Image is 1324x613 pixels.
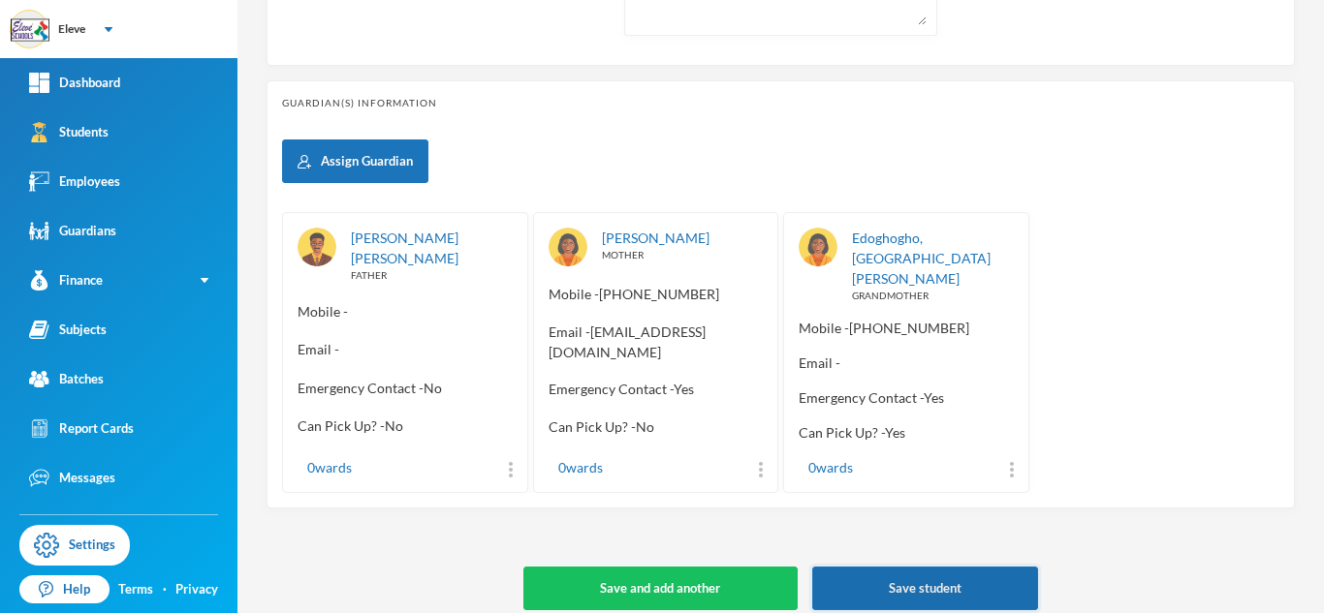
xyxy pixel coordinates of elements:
div: Employees [29,171,120,192]
div: 0 wards [298,457,352,477]
div: Guardian(s) Information [282,96,1279,110]
div: MOTHER [602,248,764,262]
a: [PERSON_NAME] [PERSON_NAME] [351,230,458,266]
span: Can Pick Up? - No [298,415,513,440]
a: Terms [118,580,153,599]
span: Email - [799,352,1014,373]
span: Can Pick Up? - Yes [799,422,1014,443]
div: 0 wards [799,457,853,477]
img: GUARDIAN [799,228,837,266]
img: GUARDIAN [549,228,587,266]
button: Save and add another [523,567,797,610]
img: more_vert [509,462,513,477]
a: Settings [19,525,130,566]
img: add user [298,155,311,169]
div: Subjects [29,320,107,340]
span: Can Pick Up? - No [549,416,764,440]
span: Mobile - [PHONE_NUMBER] [549,284,764,307]
a: [PERSON_NAME] [602,230,709,246]
a: Help [19,575,110,604]
div: Finance [29,270,103,291]
div: Dashboard [29,73,120,93]
div: Eleve [58,20,85,38]
div: Guardians [29,221,116,241]
div: Messages [29,468,115,488]
span: Emergency Contact - Yes [549,379,764,402]
span: Email - [EMAIL_ADDRESS][DOMAIN_NAME] [549,322,764,365]
div: Batches [29,369,104,389]
img: GUARDIAN [298,228,336,266]
span: Emergency Contact - No [298,378,513,402]
span: Emergency Contact - Yes [799,387,1014,408]
div: Report Cards [29,418,134,439]
span: Email - [298,339,513,363]
img: more_vert [759,462,763,477]
button: Assign Guardian [282,139,428,183]
div: Students [29,122,109,142]
div: 0 wards [549,457,603,477]
img: logo [11,11,49,49]
div: FATHER [351,268,513,283]
div: GRANDMOTHER [852,289,1014,303]
a: Privacy [175,580,218,599]
a: Edoghogho, [GEOGRAPHIC_DATA][PERSON_NAME] [852,230,991,287]
img: more_vert [1010,462,1014,477]
span: Mobile - [PHONE_NUMBER] [799,318,1014,338]
button: Save student [812,567,1038,610]
span: Mobile - [298,301,513,325]
div: · [163,580,167,599]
